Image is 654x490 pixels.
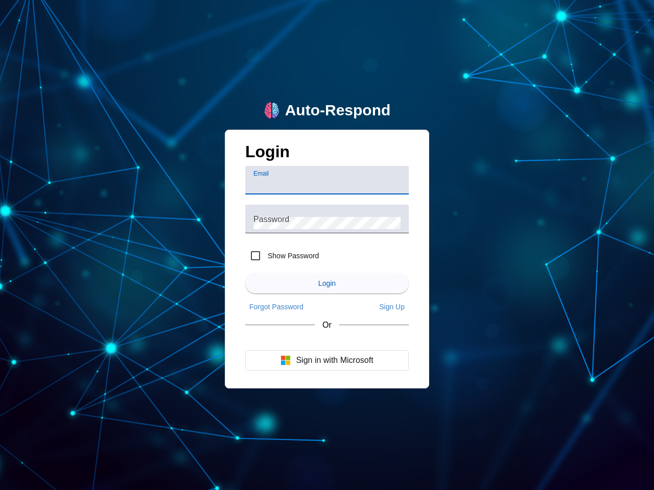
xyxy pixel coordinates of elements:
span: Or [322,321,332,330]
button: Login [245,273,409,293]
div: Auto-Respond [285,102,391,119]
a: logoAuto-Respond [264,102,391,119]
label: Show Password [266,251,319,261]
mat-label: Password [253,215,289,224]
h1: Login [245,142,409,166]
span: Sign Up [379,303,405,311]
span: Forgot Password [249,303,303,311]
button: Sign in with Microsoft [245,350,409,371]
img: logo [264,102,280,118]
mat-label: Email [253,170,269,177]
img: Microsoft logo [281,355,291,365]
span: Login [318,279,336,287]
